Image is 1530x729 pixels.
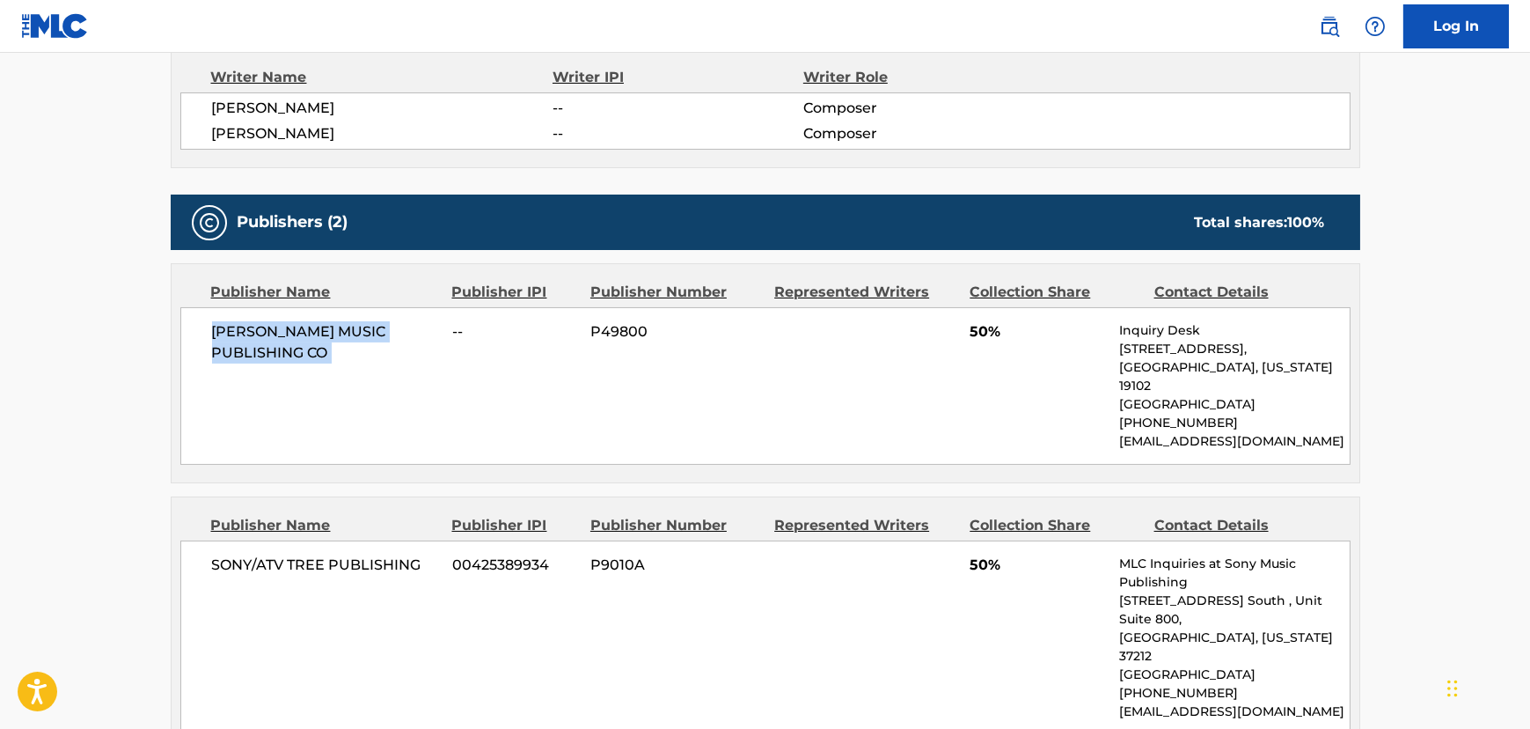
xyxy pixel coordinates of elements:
[211,282,439,303] div: Publisher Name
[553,67,803,88] div: Writer IPI
[590,282,761,303] div: Publisher Number
[1154,515,1325,536] div: Contact Details
[803,123,1031,144] span: Composer
[1358,9,1393,44] div: Help
[1319,16,1340,37] img: search
[1403,4,1509,48] a: Log In
[238,212,348,232] h5: Publishers (2)
[1288,214,1325,231] span: 100 %
[1447,662,1458,715] div: Drag
[970,515,1140,536] div: Collection Share
[590,555,761,576] span: P9010A
[1119,395,1349,414] p: [GEOGRAPHIC_DATA]
[590,321,761,342] span: P49800
[590,515,761,536] div: Publisher Number
[970,321,1106,342] span: 50%
[211,67,553,88] div: Writer Name
[21,13,89,39] img: MLC Logo
[212,321,440,364] span: [PERSON_NAME] MUSIC PUBLISHING CO
[1365,16,1386,37] img: help
[212,555,440,576] span: SONY/ATV TREE PUBLISHING
[1119,684,1349,703] p: [PHONE_NUMBER]
[452,555,577,576] span: 00425389934
[1119,414,1349,432] p: [PHONE_NUMBER]
[212,123,553,144] span: [PERSON_NAME]
[1119,555,1349,592] p: MLC Inquiries at Sony Music Publishing
[970,555,1106,576] span: 50%
[1119,340,1349,358] p: [STREET_ADDRESS],
[452,282,577,303] div: Publisher IPI
[803,67,1031,88] div: Writer Role
[774,282,956,303] div: Represented Writers
[1119,321,1349,340] p: Inquiry Desk
[1119,703,1349,721] p: [EMAIL_ADDRESS][DOMAIN_NAME]
[1154,282,1325,303] div: Contact Details
[452,515,577,536] div: Publisher IPI
[1119,432,1349,451] p: [EMAIL_ADDRESS][DOMAIN_NAME]
[553,98,802,119] span: --
[1119,629,1349,666] p: [GEOGRAPHIC_DATA], [US_STATE] 37212
[1119,592,1349,629] p: [STREET_ADDRESS] South , Unit Suite 800,
[553,123,802,144] span: --
[1119,666,1349,684] p: [GEOGRAPHIC_DATA]
[1442,644,1530,729] iframe: Chat Widget
[1195,212,1325,233] div: Total shares:
[774,515,956,536] div: Represented Writers
[211,515,439,536] div: Publisher Name
[452,321,577,342] span: --
[212,98,553,119] span: [PERSON_NAME]
[970,282,1140,303] div: Collection Share
[1119,358,1349,395] p: [GEOGRAPHIC_DATA], [US_STATE] 19102
[1312,9,1347,44] a: Public Search
[199,212,220,233] img: Publishers
[803,98,1031,119] span: Composer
